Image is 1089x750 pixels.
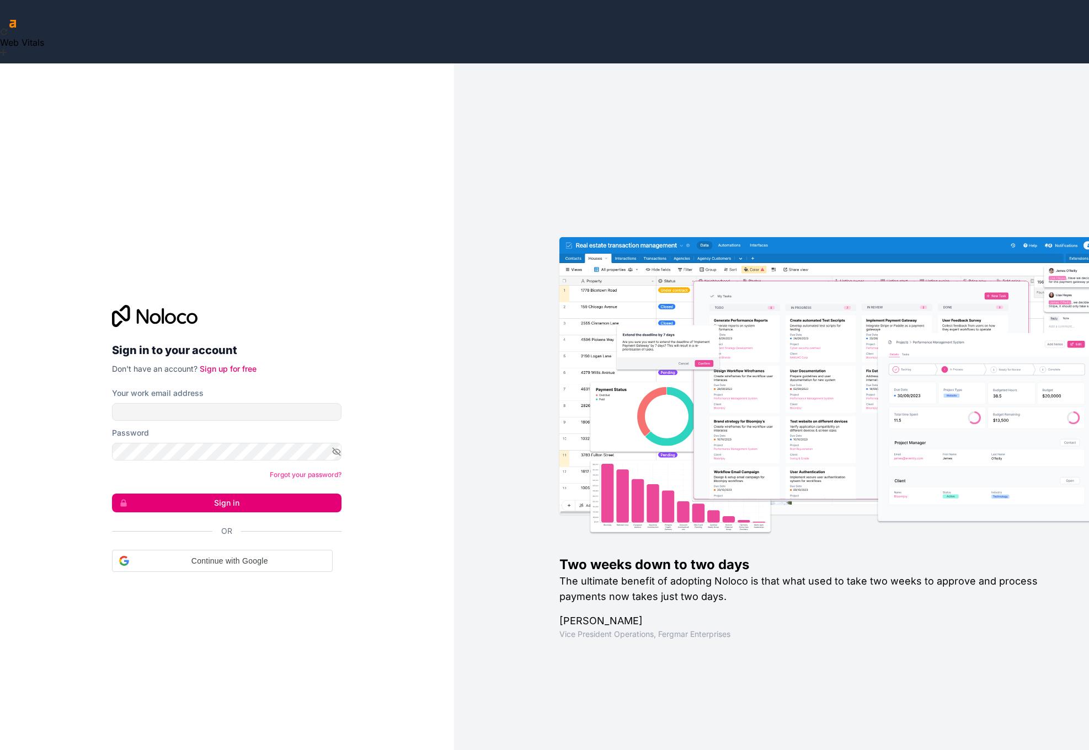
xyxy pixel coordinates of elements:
span: Or [221,526,232,537]
h2: The ultimate benefit of adopting Noloco is that what used to take two weeks to approve and proces... [559,574,1054,604]
h1: Two weeks down to two days [559,556,1054,574]
span: Don't have an account? [112,364,197,373]
label: Your work email address [112,388,204,399]
label: Password [112,427,149,438]
div: Continue with Google [112,550,333,572]
h1: [PERSON_NAME] [559,613,1054,629]
a: Sign up for free [200,364,257,373]
h2: Sign in to your account [112,340,341,360]
span: Continue with Google [134,555,325,567]
button: Sign in [112,494,341,512]
input: Password [112,443,341,460]
input: Email address [112,403,341,421]
a: Forgot your password? [270,470,341,479]
h1: Vice President Operations , Fergmar Enterprises [559,629,1054,640]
